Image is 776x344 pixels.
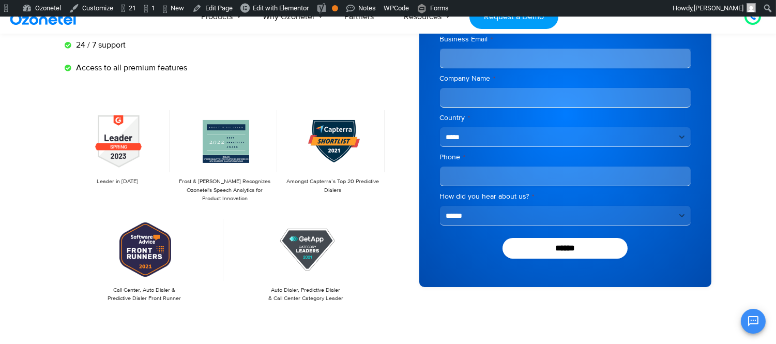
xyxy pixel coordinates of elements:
[332,5,338,11] div: OK
[440,34,691,44] label: Business Email
[440,191,691,202] label: How did you hear about us?
[741,309,766,334] button: Open chat
[70,286,219,303] p: Call Center, Auto Dialer & Predictive Dialer Front Runner
[70,177,164,186] p: Leader in [DATE]
[285,177,379,195] p: Amongst Capterra’s Top 20 Predictive Dialers
[73,39,126,51] span: 24 / 7 support
[232,286,380,303] p: Auto Dialer, Predictive Dialer & Call Center Category Leader
[440,113,691,123] label: Country
[440,152,691,162] label: Phone
[469,5,558,29] a: Request a Demo
[440,73,691,84] label: Company Name
[178,177,272,203] p: Frost & [PERSON_NAME] Recognizes Ozonetel's Speech Analytics for Product Innovation
[253,4,309,12] span: Edit with Elementor
[73,62,187,74] span: Access to all premium features
[694,4,743,12] span: [PERSON_NAME]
